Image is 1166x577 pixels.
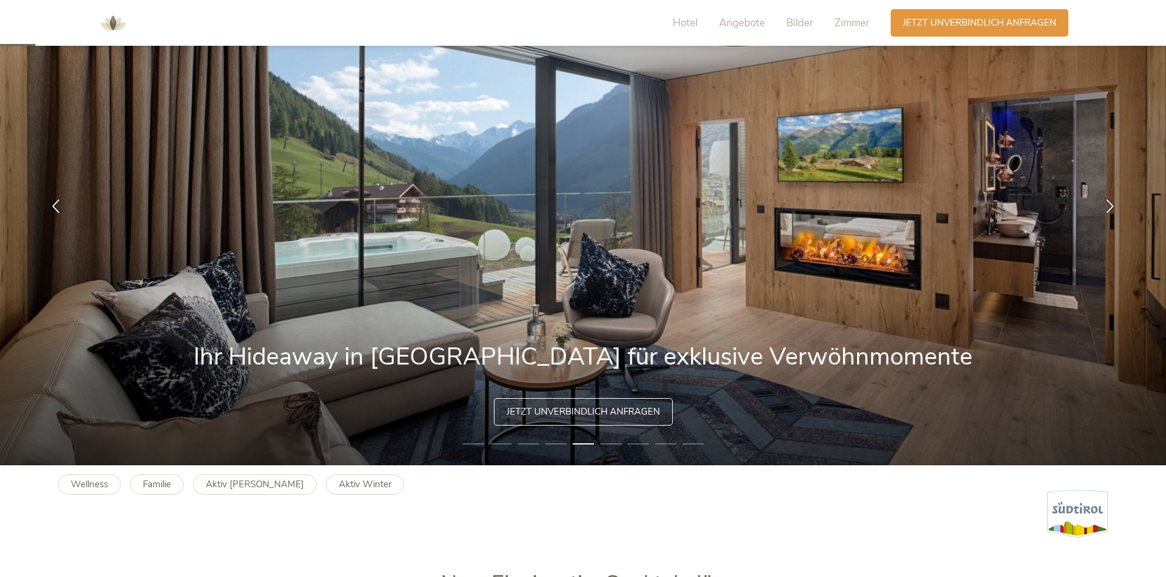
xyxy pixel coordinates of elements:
[786,16,813,30] span: Bilder
[835,16,869,30] span: Zimmer
[507,405,660,418] span: Jetzt unverbindlich anfragen
[130,474,184,495] a: Familie
[339,478,391,490] b: Aktiv Winter
[95,5,131,42] img: AMONTI & LUNARIS Wellnessresort
[673,16,698,30] span: Hotel
[903,16,1056,29] span: Jetzt unverbindlich anfragen
[143,478,171,490] b: Familie
[95,18,131,27] a: AMONTI & LUNARIS Wellnessresort
[71,478,108,490] b: Wellness
[326,474,404,495] a: Aktiv Winter
[193,474,317,495] a: Aktiv [PERSON_NAME]
[58,474,121,495] a: Wellness
[719,16,765,30] span: Angebote
[206,478,304,490] b: Aktiv [PERSON_NAME]
[1047,490,1108,538] img: Südtirol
